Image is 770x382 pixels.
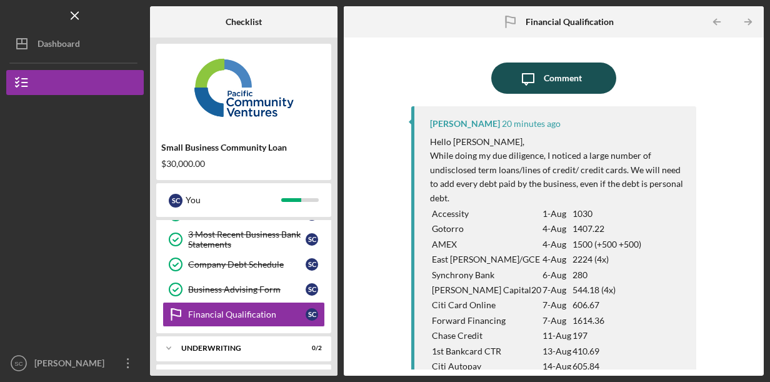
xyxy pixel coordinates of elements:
div: Business Advising Form [188,284,306,294]
p: 605.84 [572,359,641,373]
div: Dashboard [37,31,80,59]
div: [PERSON_NAME] [31,351,112,379]
p: Citi Autopay [432,359,541,373]
div: [PERSON_NAME] [430,119,500,129]
div: Underwriting [181,344,291,352]
p: 4-Aug [542,238,571,251]
button: SC[PERSON_NAME] [6,351,144,376]
p: 1030 [572,207,641,221]
div: S C [306,283,318,296]
p: 197 [572,329,641,343]
div: Small Business Community Loan [161,143,326,153]
p: 4-Aug [542,253,571,266]
b: Financial Qualification [526,17,614,27]
p: 11-Aug [542,329,571,343]
p: 280 [572,268,641,282]
button: Comment [491,63,616,94]
p: Synchrony Bank [432,268,541,282]
div: S C [306,258,318,271]
div: S C [306,233,318,246]
p: 606.67 [572,298,641,312]
p: 2224 (4x) [572,253,641,266]
p: 1st Bankcard CTR [432,344,541,358]
p: East [PERSON_NAME]/GCE [432,253,541,266]
p: 4-Aug [542,222,571,236]
img: Product logo [156,50,331,125]
a: Company Debt ScheduleSC [162,252,325,277]
p: 1407.22 [572,222,641,236]
button: Dashboard [6,31,144,56]
p: 7-Aug [542,314,571,328]
div: Company Debt Schedule [188,259,306,269]
p: Accessity [432,207,541,221]
p: Chase Credit [432,329,541,343]
p: 1500 (+500 +500) [572,238,641,251]
div: 0 / 2 [299,344,322,352]
p: Gotorro [432,222,541,236]
p: 13-Aug [542,344,571,358]
p: 7-Aug [542,298,571,312]
p: While doing my due diligence, I noticed a large number of undisclosed term loans/lines of credit/... [430,149,684,205]
p: [PERSON_NAME] Capital20 [432,283,541,297]
time: 2025-10-09 20:40 [502,119,561,129]
p: Hello [PERSON_NAME], [430,135,684,149]
p: 1-Aug [542,207,571,221]
a: Financial QualificationSC [162,302,325,327]
div: 3 Most Recent Business Bank Statements [188,229,306,249]
div: S C [169,194,182,208]
div: $30,000.00 [161,159,326,169]
p: 544.18 (4x) [572,283,641,297]
p: 6-Aug [542,268,571,282]
p: 7-Aug [542,283,571,297]
text: SC [14,360,22,367]
p: Citi Card Online [432,298,541,312]
b: Checklist [226,17,262,27]
div: Financial Qualification [188,309,306,319]
p: 14-Aug [542,359,571,373]
a: Business Advising FormSC [162,277,325,302]
p: 410.69 [572,344,641,358]
div: You [186,189,281,211]
a: 3 Most Recent Business Bank StatementsSC [162,227,325,252]
div: S C [306,308,318,321]
div: Comment [544,63,582,94]
p: AMEX [432,238,541,251]
p: Forward Financing [432,314,541,328]
p: 1614.36 [572,314,641,328]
